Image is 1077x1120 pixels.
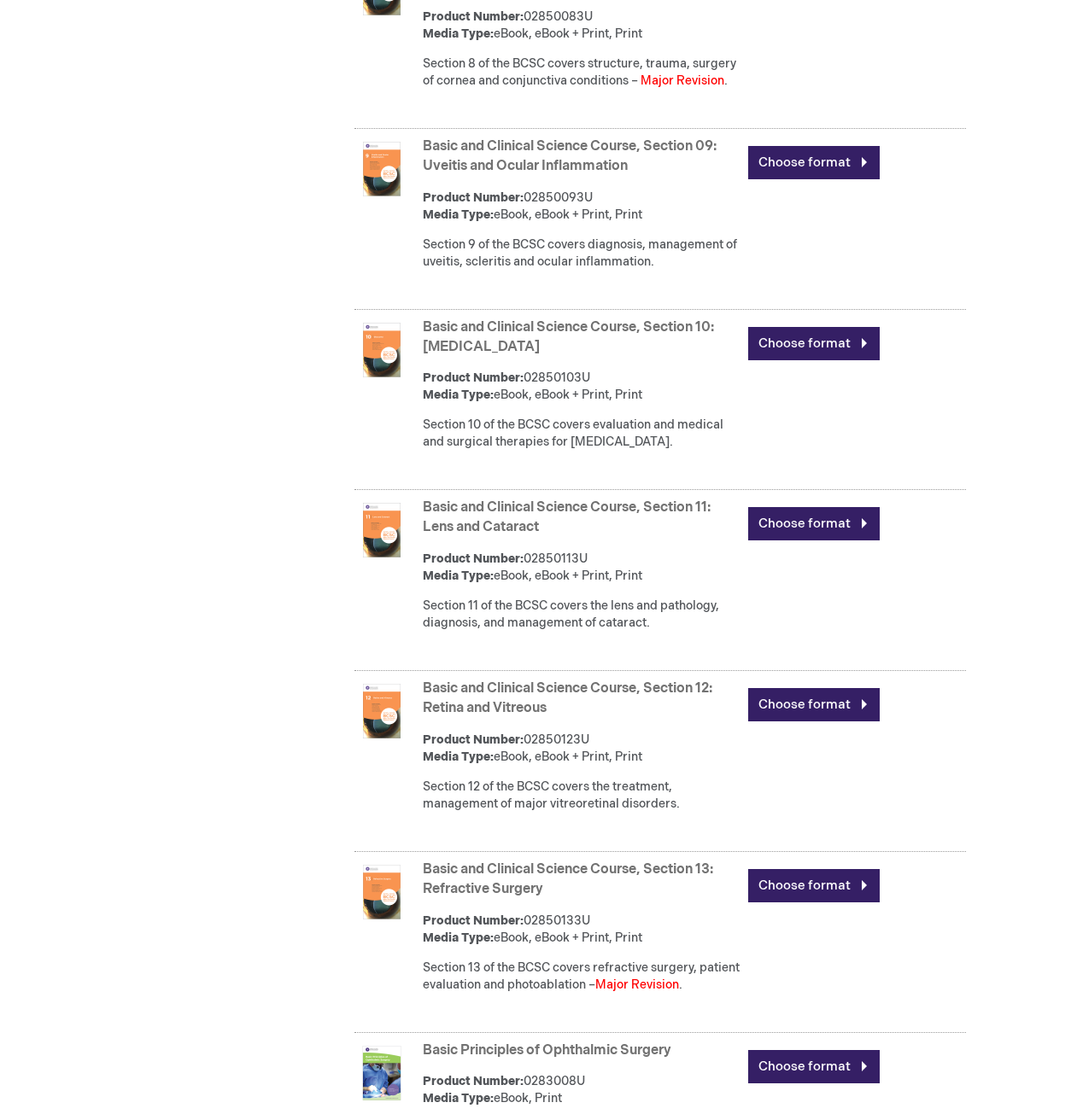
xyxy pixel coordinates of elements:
img: Basic Principles of Ophthalmic Surgery [354,1046,409,1100]
a: Basic and Clinical Science Course, Section 09: Uveitis and Ocular Inflammation [423,138,717,174]
div: Section 9 of the BCSC covers diagnosis, management of uveitis, scleritis and ocular inflammation. [423,236,740,271]
div: 02850133U eBook, eBook + Print, Print [423,913,740,947]
div: Section 12 of the BCSC covers the treatment, management of major vitreoretinal disorders. [423,779,740,813]
div: Section 10 of the BCSC covers evaluation and medical and surgical therapies for [MEDICAL_DATA]. [423,417,740,451]
font: Major Revision [641,73,724,88]
div: Section 8 of the BCSC covers structure, trauma, surgery of cornea and conjunctiva conditions – . [423,55,740,90]
a: Choose format [748,327,880,360]
strong: Media Type: [423,207,494,222]
font: Major Revision [595,977,679,992]
strong: Product Number: [423,1074,524,1088]
strong: Product Number: [423,732,524,747]
strong: Media Type: [423,569,494,583]
div: Section 13 of the BCSC covers refractive surgery, patient evaluation and photoablation – . [423,960,740,994]
a: Basic and Clinical Science Course, Section 10: [MEDICAL_DATA] [423,319,714,355]
strong: Media Type: [423,930,494,945]
a: Choose format [748,507,880,540]
a: Basic and Clinical Science Course, Section 12: Retina and Vitreous [423,680,712,716]
a: Choose format [748,146,880,179]
strong: Media Type: [423,1091,494,1105]
strong: Media Type: [423,26,494,41]
a: Choose format [748,1050,880,1083]
img: Basic and Clinical Science Course, Section 11: Lens and Cataract [354,503,409,557]
strong: Media Type: [423,388,494,402]
strong: Product Number: [423,9,524,24]
strong: Product Number: [423,190,524,205]
a: Choose format [748,688,880,721]
strong: Product Number: [423,370,524,385]
div: 02850083U eBook, eBook + Print, Print [423,9,740,43]
strong: Media Type: [423,750,494,764]
img: Basic and Clinical Science Course, Section 09: Uveitis and Ocular Inflammation [354,142,409,196]
strong: Product Number: [423,551,524,566]
img: Basic and Clinical Science Course, Section 13: Refractive Surgery [354,865,409,919]
a: Choose format [748,869,880,902]
div: 02850103U eBook, eBook + Print, Print [423,370,740,404]
a: Basic Principles of Ophthalmic Surgery [423,1042,671,1059]
div: 02850123U eBook, eBook + Print, Print [423,732,740,766]
div: 02850093U eBook, eBook + Print, Print [423,190,740,224]
div: 0283008U eBook, Print [423,1073,740,1107]
div: Section 11 of the BCSC covers the lens and pathology, diagnosis, and management of cataract. [423,598,740,632]
img: Basic and Clinical Science Course, Section 12: Retina and Vitreous [354,684,409,738]
div: 02850113U eBook, eBook + Print, Print [423,551,740,585]
a: Basic and Clinical Science Course, Section 13: Refractive Surgery [423,861,713,897]
strong: Product Number: [423,913,524,928]
a: Basic and Clinical Science Course, Section 11: Lens and Cataract [423,499,711,535]
img: Basic and Clinical Science Course, Section 10: Glaucoma [354,323,409,377]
